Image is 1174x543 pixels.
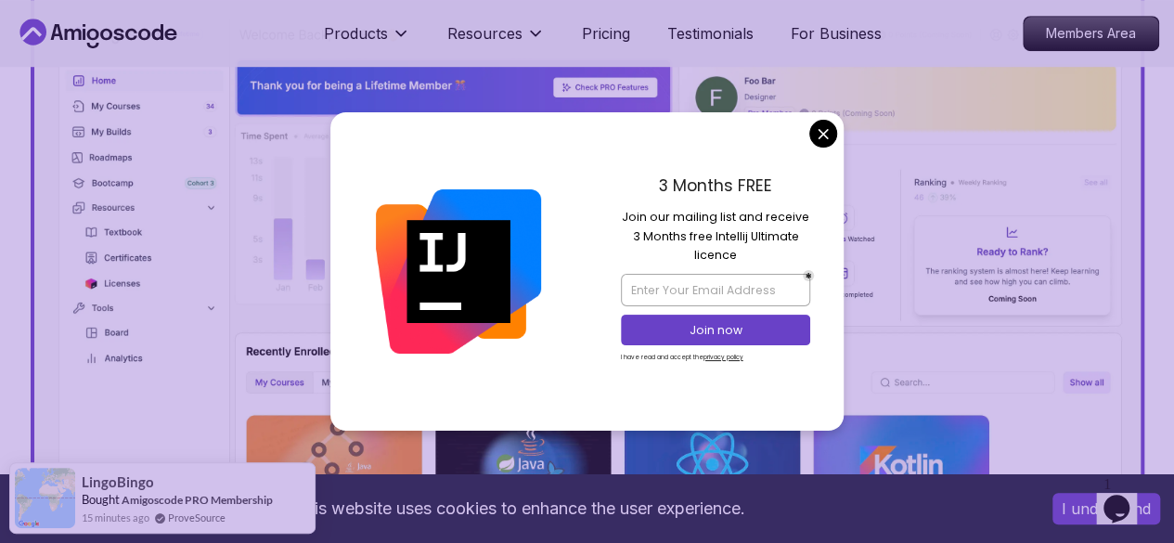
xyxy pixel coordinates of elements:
a: ProveSource [168,510,226,525]
a: Amigoscode PRO Membership [122,493,273,507]
a: For Business [791,22,882,45]
p: Resources [447,22,522,45]
p: Members Area [1024,17,1158,50]
a: Pricing [582,22,630,45]
a: Testimonials [667,22,754,45]
span: 15 minutes ago [82,510,149,525]
span: lingoBingo [82,474,154,490]
button: Products [324,22,410,59]
div: This website uses cookies to enhance the user experience. [14,488,1025,529]
p: Products [324,22,388,45]
button: Accept cookies [1052,493,1160,524]
iframe: chat widget [1096,469,1155,524]
span: Bought [82,492,120,507]
a: Members Area [1023,16,1159,51]
img: provesource social proof notification image [15,468,75,528]
button: Resources [447,22,545,59]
